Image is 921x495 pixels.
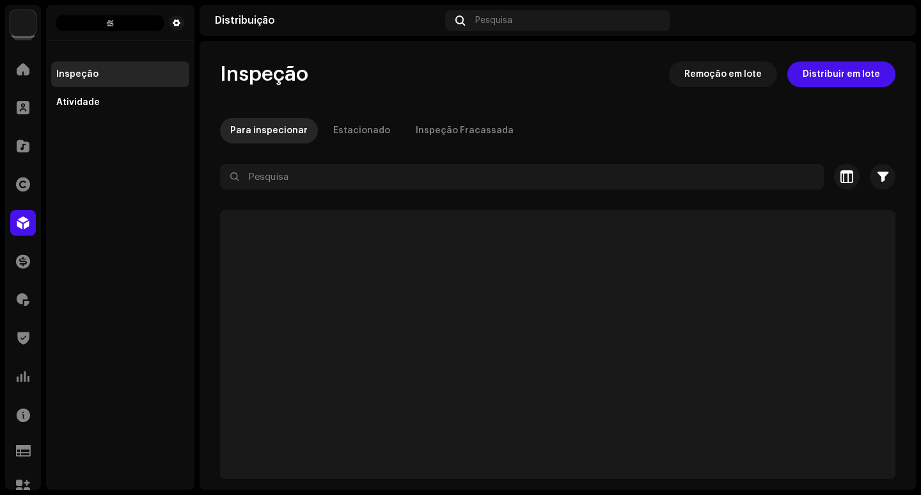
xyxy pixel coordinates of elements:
button: Remoção em lote [669,61,777,87]
div: Inspeção [56,69,98,79]
span: Pesquisa [475,15,512,26]
div: Atividade [56,97,100,108]
button: Distribuir em lote [787,61,895,87]
div: Distribuição [215,15,440,26]
span: Distribuir em lote [803,61,880,87]
img: 25800e32-e94c-4f6b-8929-2acd5ee19673 [880,10,901,31]
div: Estacionado [333,118,390,143]
img: c6f85260-b54e-4b60-831c-5db41421b95e [56,15,164,31]
span: Inspeção [220,61,308,87]
re-m-nav-item: Atividade [51,90,189,115]
div: Para inspecionar [230,118,308,143]
img: c86870aa-2232-4ba3-9b41-08f587110171 [10,10,36,36]
span: Remoção em lote [684,61,762,87]
re-m-nav-item: Inspeção [51,61,189,87]
div: Inspeção Fracassada [416,118,514,143]
input: Pesquisa [220,164,824,190]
